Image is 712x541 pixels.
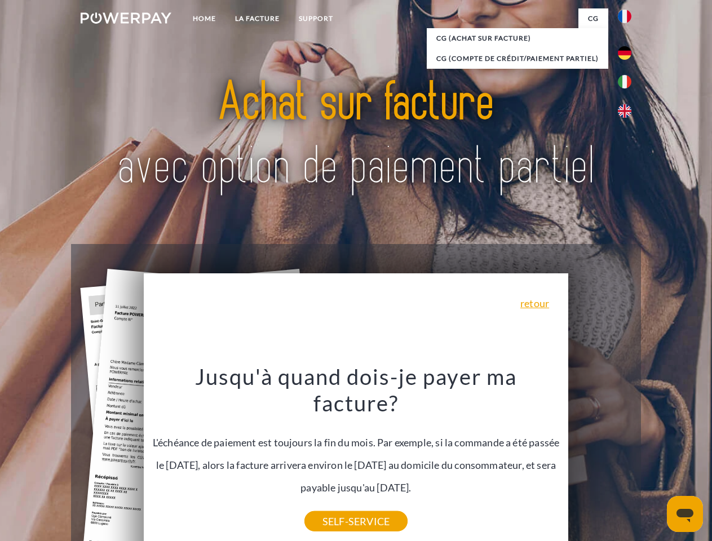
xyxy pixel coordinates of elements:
[151,363,562,521] div: L'échéance de paiement est toujours la fin du mois. Par exemple, si la commande a été passée le [...
[289,8,343,29] a: Support
[618,75,631,88] img: it
[578,8,608,29] a: CG
[427,28,608,48] a: CG (achat sur facture)
[427,48,608,69] a: CG (Compte de crédit/paiement partiel)
[183,8,225,29] a: Home
[618,10,631,23] img: fr
[81,12,171,24] img: logo-powerpay-white.svg
[151,363,562,417] h3: Jusqu'à quand dois-je payer ma facture?
[520,298,549,308] a: retour
[667,496,703,532] iframe: Bouton de lancement de la fenêtre de messagerie
[304,511,408,531] a: SELF-SERVICE
[108,54,604,216] img: title-powerpay_fr.svg
[618,46,631,60] img: de
[225,8,289,29] a: LA FACTURE
[618,104,631,118] img: en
